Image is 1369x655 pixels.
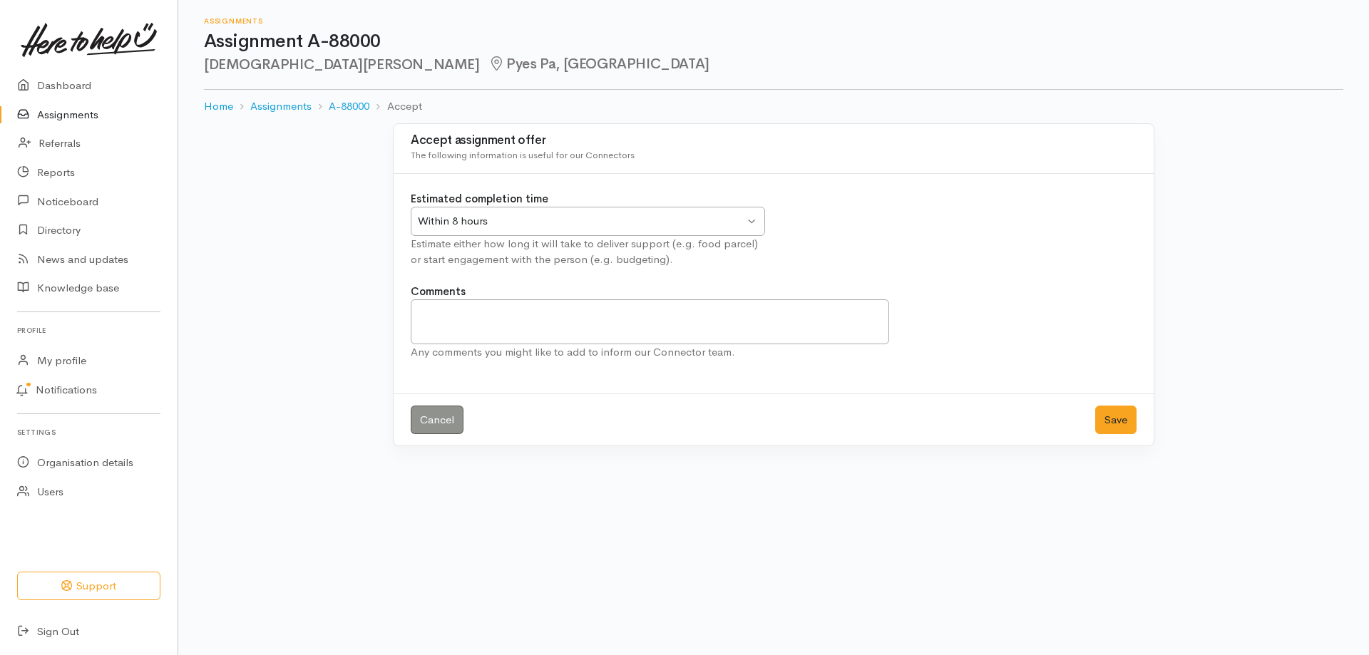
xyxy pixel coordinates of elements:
[411,406,463,435] a: Cancel
[204,98,233,115] a: Home
[329,98,369,115] a: A-88000
[411,134,1137,148] h3: Accept assignment offer
[17,572,160,601] button: Support
[204,56,1343,73] h2: [DEMOGRAPHIC_DATA][PERSON_NAME]
[204,17,1343,25] h6: Assignments
[250,98,312,115] a: Assignments
[411,191,548,207] label: Estimated completion time
[411,236,765,268] div: Estimate either how long it will take to deliver support (e.g. food parcel) or start engagement w...
[1095,406,1137,435] button: Save
[369,98,421,115] li: Accept
[411,344,889,361] div: Any comments you might like to add to inform our Connector team.
[17,423,160,442] h6: Settings
[488,55,709,73] span: Pyes Pa, [GEOGRAPHIC_DATA]
[411,149,635,161] span: The following information is useful for our Connectors
[411,284,466,300] label: Comments
[204,90,1343,123] nav: breadcrumb
[17,321,160,340] h6: Profile
[204,31,1343,52] h1: Assignment A-88000
[418,213,744,229] div: Within 8 hours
